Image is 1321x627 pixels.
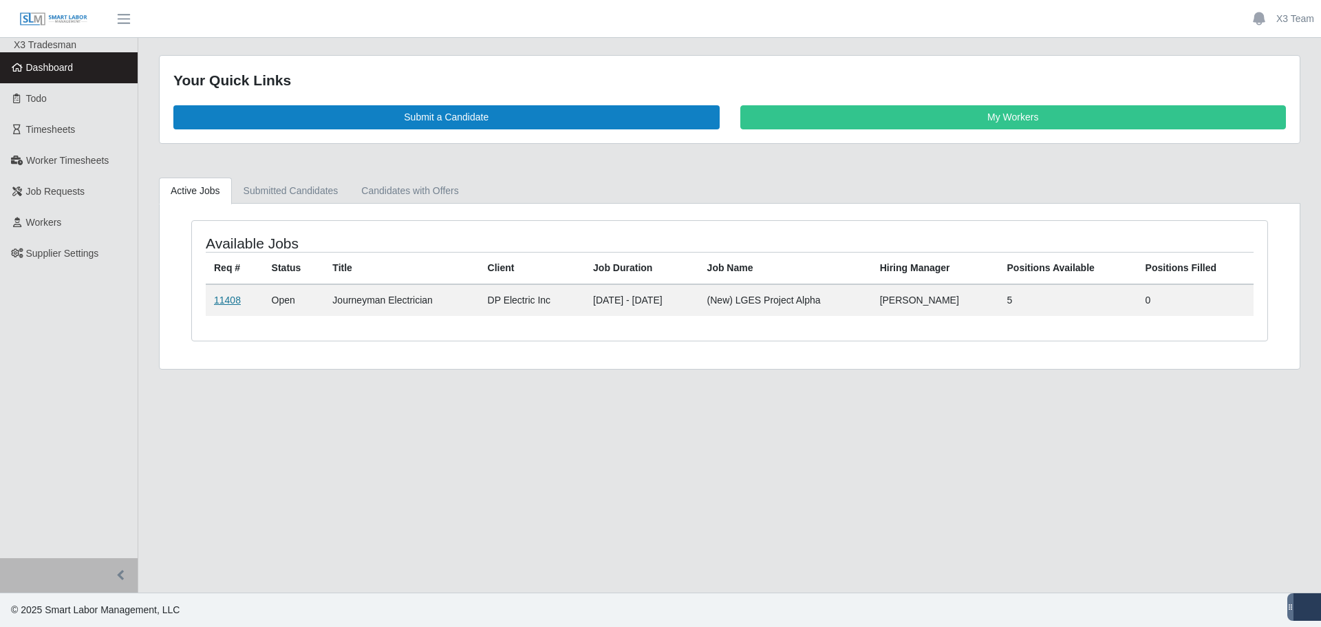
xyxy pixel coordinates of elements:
th: Hiring Manager [872,252,999,284]
a: My Workers [740,105,1287,129]
a: Candidates with Offers [350,178,470,204]
th: Title [324,252,479,284]
td: (New) LGES Project Alpha [699,284,872,316]
span: X3 Tradesman [14,39,76,50]
td: 5 [999,284,1137,316]
a: X3 Team [1276,12,1314,26]
td: Journeyman Electrician [324,284,479,316]
td: Open [264,284,325,316]
a: 11408 [214,295,241,306]
span: Timesheets [26,124,76,135]
th: Status [264,252,325,284]
span: Job Requests [26,186,85,197]
span: Worker Timesheets [26,155,109,166]
div: Your Quick Links [173,70,1286,92]
td: [PERSON_NAME] [872,284,999,316]
td: DP Electric Inc [480,284,586,316]
th: Positions Filled [1137,252,1254,284]
a: Submitted Candidates [232,178,350,204]
th: Client [480,252,586,284]
span: Supplier Settings [26,248,99,259]
span: Todo [26,93,47,104]
span: Workers [26,217,62,228]
span: Dashboard [26,62,74,73]
span: © 2025 Smart Labor Management, LLC [11,604,180,615]
th: Req # [206,252,264,284]
th: Positions Available [999,252,1137,284]
td: [DATE] - [DATE] [585,284,699,316]
h4: Available Jobs [206,235,630,252]
img: SLM Logo [19,12,88,27]
a: Submit a Candidate [173,105,720,129]
td: 0 [1137,284,1254,316]
th: Job Name [699,252,872,284]
a: Active Jobs [159,178,232,204]
th: Job Duration [585,252,699,284]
